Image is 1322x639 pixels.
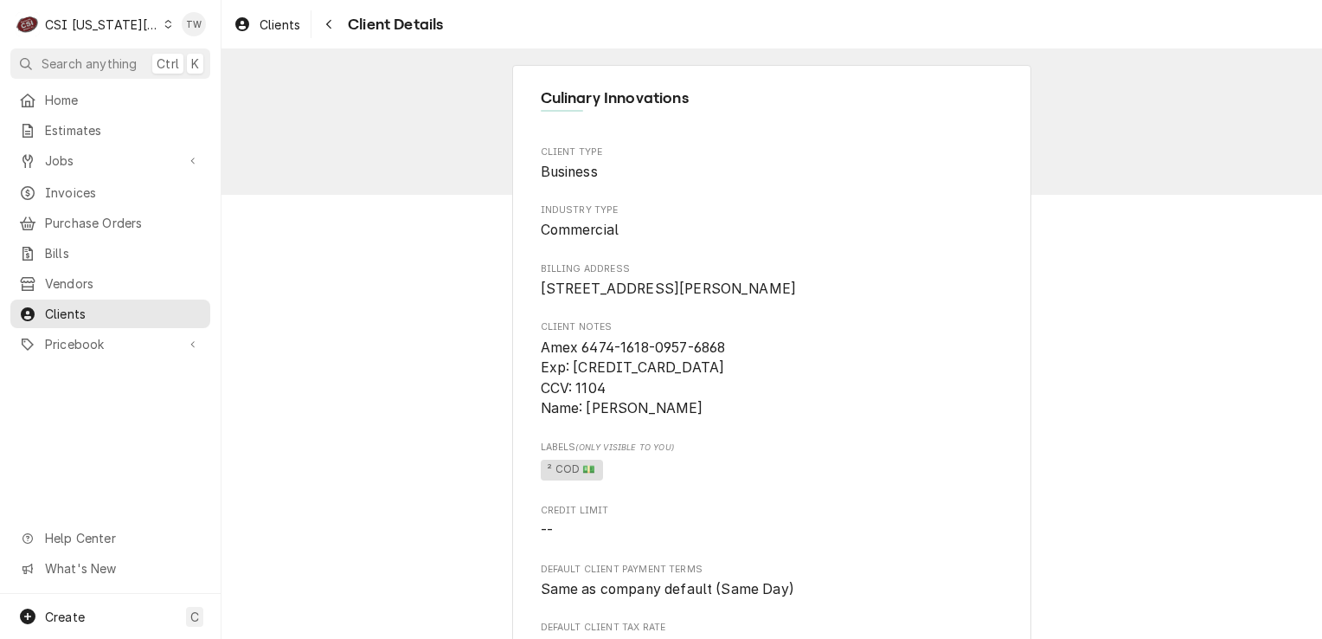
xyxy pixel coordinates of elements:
a: Go to Jobs [10,146,210,175]
span: Purchase Orders [45,214,202,232]
span: [STREET_ADDRESS][PERSON_NAME] [541,281,797,297]
span: Business [541,164,598,180]
span: Pricebook [45,335,176,353]
div: Client Type [541,145,1004,183]
a: Purchase Orders [10,209,210,237]
span: Clients [260,16,300,34]
div: C [16,12,40,36]
span: Bills [45,244,202,262]
span: Default Client Payment Terms [541,563,1004,577]
span: Name [541,87,1004,110]
span: Billing Address [541,262,1004,276]
span: Billing Address [541,279,1004,300]
span: Home [45,91,202,109]
span: Industry Type [541,220,1004,241]
span: Default Client Payment Terms [541,579,1004,600]
span: Ctrl [157,55,179,73]
div: Credit Limit [541,504,1004,541]
div: CSI Kansas City's Avatar [16,12,40,36]
span: Create [45,610,85,624]
a: Estimates [10,116,210,145]
div: Default Client Payment Terms [541,563,1004,600]
a: Invoices [10,178,210,207]
span: Vendors [45,274,202,293]
a: Go to Pricebook [10,330,210,358]
span: Credit Limit [541,504,1004,518]
button: Navigate back [315,10,343,38]
a: Home [10,86,210,114]
span: Credit Limit [541,520,1004,541]
span: Invoices [45,184,202,202]
div: [object Object] [541,441,1004,483]
div: Industry Type [541,203,1004,241]
a: Go to What's New [10,554,210,583]
span: What's New [45,559,200,578]
div: CSI [US_STATE][GEOGRAPHIC_DATA] [45,16,159,34]
button: Search anythingCtrlK [10,48,210,79]
span: Client Type [541,145,1004,159]
a: Clients [227,10,307,39]
span: Default Client Tax Rate [541,621,1004,635]
span: (Only Visible to You) [575,442,673,452]
span: K [191,55,199,73]
a: Go to Help Center [10,524,210,552]
div: TW [182,12,206,36]
span: Help Center [45,529,200,547]
span: Search anything [42,55,137,73]
span: ² COD 💵 [541,460,603,481]
div: Billing Address [541,262,1004,300]
span: [object Object] [541,457,1004,483]
span: -- [541,522,553,539]
div: Client Information [541,87,1004,124]
span: Estimates [45,121,202,139]
span: Commercial [541,222,619,238]
span: Amex 6474-1618-0957-6868 Exp: [CREDIT_CARD_DATA] CCV: 1104 Name: [PERSON_NAME] [541,339,726,417]
span: Client Type [541,162,1004,183]
span: Labels [541,441,1004,455]
span: Client Notes [541,320,1004,334]
span: Same as company default (Same Day) [541,581,794,597]
div: Client Notes [541,320,1004,419]
span: Clients [45,305,202,323]
span: Jobs [45,152,176,170]
span: Client Details [343,13,443,36]
a: Clients [10,300,210,328]
a: Bills [10,239,210,268]
span: Client Notes [541,338,1004,420]
div: Tori Warrick's Avatar [182,12,206,36]
span: Industry Type [541,203,1004,217]
span: C [190,608,199,626]
a: Vendors [10,269,210,298]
